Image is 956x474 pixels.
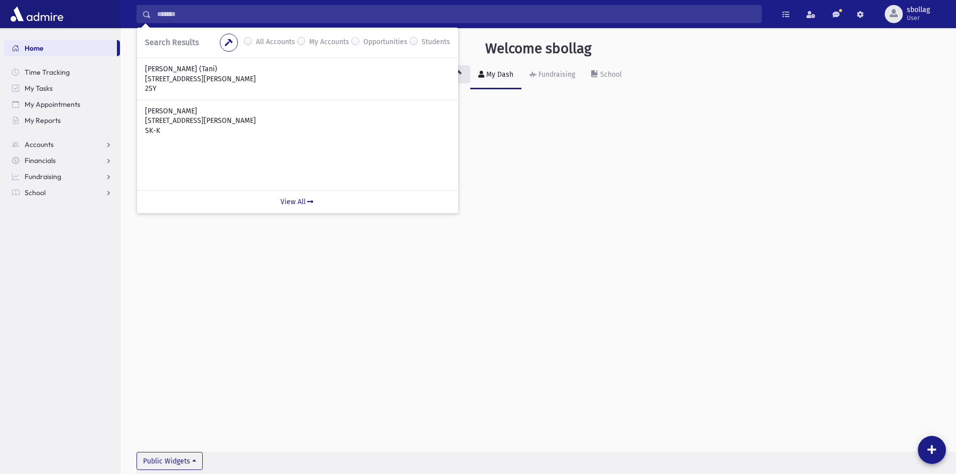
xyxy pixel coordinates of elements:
[25,172,61,181] span: Fundraising
[145,64,450,94] a: [PERSON_NAME] (Tani) [STREET_ADDRESS][PERSON_NAME] 2SY
[484,70,513,79] div: My Dash
[907,6,930,14] span: sbollag
[4,136,120,152] a: Accounts
[4,152,120,169] a: Financials
[25,156,56,165] span: Financials
[256,37,295,49] label: All Accounts
[4,96,120,112] a: My Appointments
[145,38,199,47] span: Search Results
[598,70,622,79] div: School
[583,61,630,89] a: School
[25,140,54,149] span: Accounts
[309,37,349,49] label: My Accounts
[907,14,930,22] span: User
[25,188,46,197] span: School
[363,37,407,49] label: Opportunities
[145,64,450,74] p: [PERSON_NAME] (Tani)
[4,169,120,185] a: Fundraising
[145,116,450,126] p: [STREET_ADDRESS][PERSON_NAME]
[145,106,450,136] a: [PERSON_NAME] [STREET_ADDRESS][PERSON_NAME] SK-K
[4,112,120,128] a: My Reports
[470,61,521,89] a: My Dash
[136,452,203,470] button: Public Widgets
[25,68,70,77] span: Time Tracking
[8,4,66,24] img: AdmirePro
[25,44,44,53] span: Home
[145,126,450,136] p: SK-K
[4,40,117,56] a: Home
[25,100,80,109] span: My Appointments
[25,84,53,93] span: My Tasks
[145,74,450,84] p: [STREET_ADDRESS][PERSON_NAME]
[4,185,120,201] a: School
[422,37,450,49] label: Students
[145,84,450,94] p: 2SY
[151,5,761,23] input: Search
[145,106,450,116] p: [PERSON_NAME]
[137,190,458,213] a: View All
[485,40,592,57] h3: Welcome sbollag
[4,80,120,96] a: My Tasks
[521,61,583,89] a: Fundraising
[4,64,120,80] a: Time Tracking
[25,116,61,125] span: My Reports
[536,70,575,79] div: Fundraising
